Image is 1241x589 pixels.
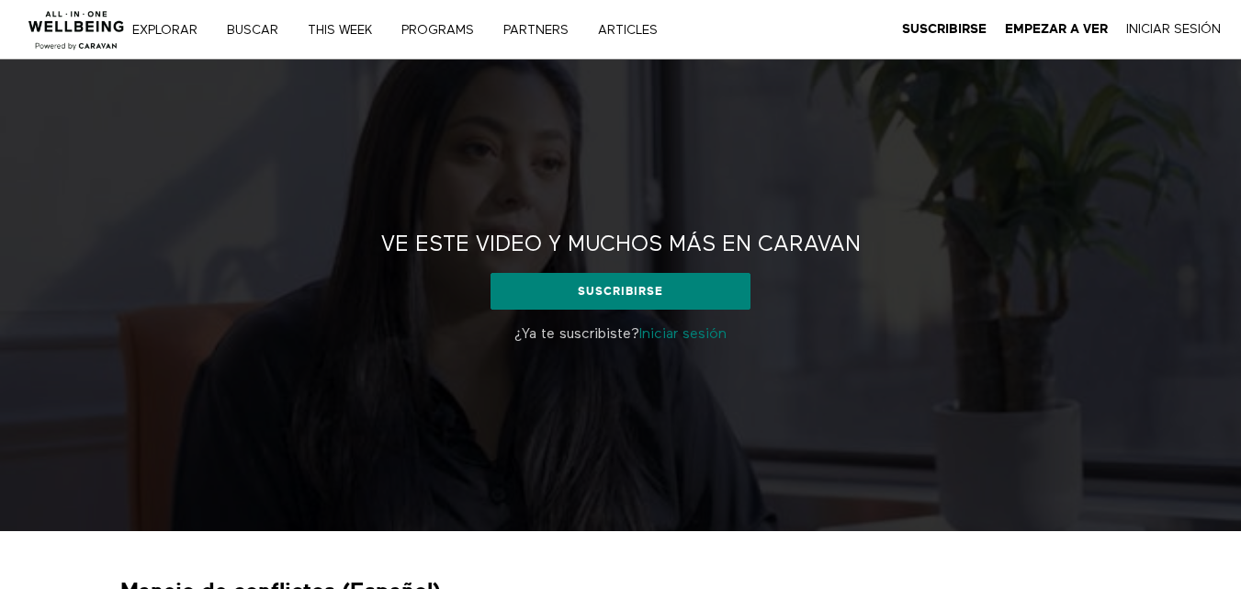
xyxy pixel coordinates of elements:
a: PARTNERS [497,24,588,37]
a: Suscribirse [902,21,987,38]
a: ARTICLES [592,24,677,37]
strong: Empezar a ver [1005,22,1108,36]
p: ¿Ya te suscribiste? [350,323,892,345]
a: PROGRAMS [395,24,493,37]
a: THIS WEEK [301,24,391,37]
a: Suscribirse [491,273,750,310]
a: Iniciar Sesión [1126,21,1221,38]
a: Iniciar sesión [639,327,727,342]
strong: Suscribirse [902,22,987,36]
a: Empezar a ver [1005,21,1108,38]
a: Explorar [126,24,217,37]
h2: Ve este video y muchos más en CARAVAN [381,231,861,259]
nav: Principal [145,20,695,39]
a: Buscar [220,24,298,37]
